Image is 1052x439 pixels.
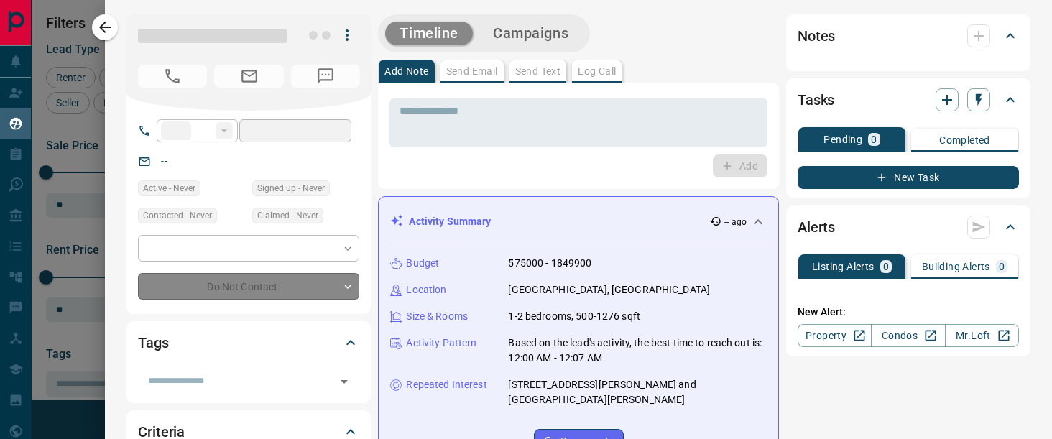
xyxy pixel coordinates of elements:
[798,24,835,47] h2: Notes
[798,166,1019,189] button: New Task
[406,336,476,351] p: Activity Pattern
[798,210,1019,244] div: Alerts
[798,305,1019,320] p: New Alert:
[143,208,212,223] span: Contacted - Never
[334,371,354,392] button: Open
[138,331,168,354] h2: Tags
[508,309,640,324] p: 1-2 bedrooms, 500-1276 sqft
[922,262,990,272] p: Building Alerts
[508,256,591,271] p: 575000 - 1849900
[945,324,1019,347] a: Mr.Loft
[871,134,877,144] p: 0
[883,262,889,272] p: 0
[798,83,1019,117] div: Tasks
[409,214,491,229] p: Activity Summary
[390,208,767,235] div: Activity Summary-- ago
[798,19,1019,53] div: Notes
[479,22,583,45] button: Campaigns
[939,135,990,145] p: Completed
[406,309,468,324] p: Size & Rooms
[291,65,360,88] span: No Number
[508,282,710,297] p: [GEOGRAPHIC_DATA], [GEOGRAPHIC_DATA]
[871,324,945,347] a: Condos
[508,377,767,407] p: [STREET_ADDRESS][PERSON_NAME] and [GEOGRAPHIC_DATA][PERSON_NAME]
[161,155,167,167] a: --
[999,262,1005,272] p: 0
[406,282,446,297] p: Location
[385,22,473,45] button: Timeline
[798,324,872,347] a: Property
[138,273,359,300] div: Do Not Contact
[798,88,834,111] h2: Tasks
[138,65,207,88] span: No Number
[812,262,875,272] p: Listing Alerts
[143,181,195,195] span: Active - Never
[406,256,439,271] p: Budget
[508,336,767,366] p: Based on the lead's activity, the best time to reach out is: 12:00 AM - 12:07 AM
[257,208,318,223] span: Claimed - Never
[798,216,835,239] h2: Alerts
[823,134,862,144] p: Pending
[214,65,283,88] span: No Email
[257,181,325,195] span: Signed up - Never
[406,377,486,392] p: Repeated Interest
[724,216,747,228] p: -- ago
[384,66,428,76] p: Add Note
[138,325,359,360] div: Tags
